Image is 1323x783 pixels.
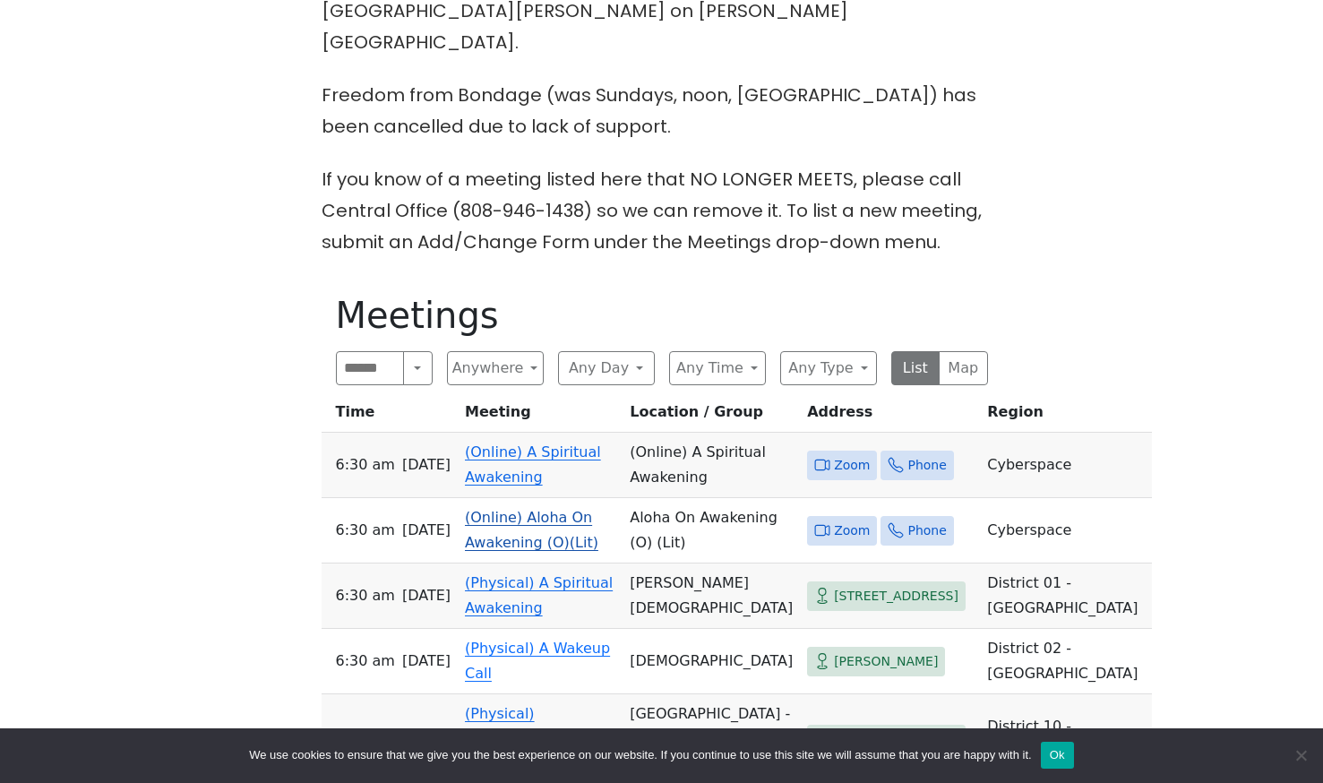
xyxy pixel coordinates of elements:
a: (Physical) [GEOGRAPHIC_DATA] Morning Meditation [465,705,615,772]
td: Cyberspace [980,433,1152,498]
span: 6:30 AM [336,649,395,674]
a: (Online) Aloha On Awakening (O)(Lit) [465,509,598,551]
th: Meeting [458,400,623,433]
span: [DATE] [402,727,451,752]
td: District 02 - [GEOGRAPHIC_DATA] [980,629,1152,694]
button: Any Day [558,351,655,385]
span: Phone [907,520,946,542]
th: Address [800,400,980,433]
p: Freedom from Bondage (was Sundays, noon, [GEOGRAPHIC_DATA]) has been cancelled due to lack of sup... [322,80,1002,142]
th: Region [980,400,1152,433]
button: Any Time [669,351,766,385]
span: 6:30 AM [336,452,395,478]
button: Ok [1041,742,1074,769]
button: Map [939,351,988,385]
input: Search [336,351,405,385]
span: 6:30 AM [336,727,395,752]
h1: Meetings [336,294,988,337]
span: Zoom [834,454,870,477]
span: [DATE] [402,452,451,478]
a: (Physical) A Wakeup Call [465,640,610,682]
td: Cyberspace [980,498,1152,564]
td: Aloha On Awakening (O) (Lit) [623,498,800,564]
td: (Online) A Spiritual Awakening [623,433,800,498]
td: District 01 - [GEOGRAPHIC_DATA] [980,564,1152,629]
span: [DATE] [402,518,451,543]
span: [DATE] [402,649,451,674]
button: Search [403,351,432,385]
span: [DATE] [402,583,451,608]
span: [STREET_ADDRESS] [834,585,958,607]
span: 6:30 AM [336,583,395,608]
button: Any Type [780,351,877,385]
span: No [1292,746,1310,764]
span: Phone [907,454,946,477]
button: List [891,351,941,385]
th: Time [322,400,459,433]
span: Zoom [834,520,870,542]
th: Location / Group [623,400,800,433]
td: [PERSON_NAME][DEMOGRAPHIC_DATA] [623,564,800,629]
span: 6:30 AM [336,518,395,543]
td: [DEMOGRAPHIC_DATA] [623,629,800,694]
span: We use cookies to ensure that we give you the best experience on our website. If you continue to ... [249,746,1031,764]
a: (Physical) A Spiritual Awakening [465,574,613,616]
a: (Online) A Spiritual Awakening [465,443,601,486]
span: [PERSON_NAME] [834,650,938,673]
button: Anywhere [447,351,544,385]
p: If you know of a meeting listed here that NO LONGER MEETS, please call Central Office (808-946-14... [322,164,1002,258]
